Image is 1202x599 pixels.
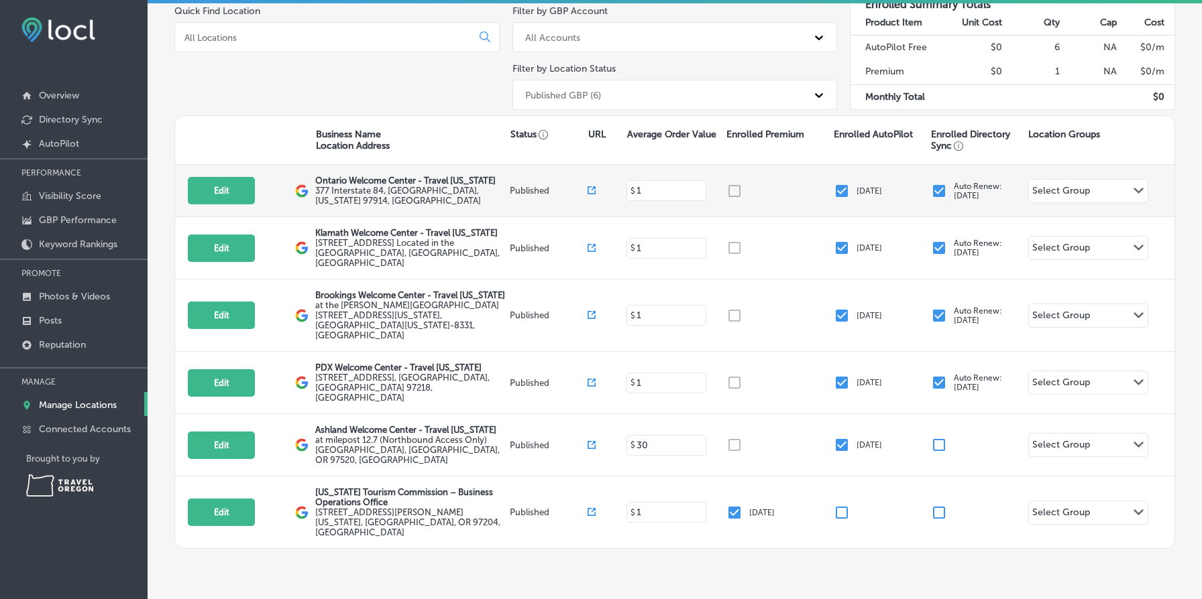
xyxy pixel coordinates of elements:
p: Enrolled Premium [726,129,804,140]
div: Select Group [1032,242,1090,257]
td: Premium [851,60,946,84]
p: $ [631,311,635,320]
p: Status [510,129,588,140]
p: [DATE] [857,243,882,253]
p: $ [631,243,635,253]
img: logo [295,309,309,322]
p: [DATE] [857,311,882,320]
p: Directory Sync [39,114,103,125]
label: Filter by Location Status [512,63,616,74]
p: [US_STATE] Tourism Commission – Business Operations Office [315,487,506,507]
p: [DATE] [857,378,882,387]
td: NA [1060,60,1117,84]
td: Monthly Total [851,84,946,109]
p: Brought to you by [26,454,148,464]
button: Edit [188,235,255,262]
div: Select Group [1032,439,1090,454]
div: Published GBP (6) [525,89,601,101]
img: logo [295,376,309,389]
p: Auto Renew: [DATE] [954,182,1002,200]
p: [DATE] [749,508,775,517]
p: Ashland Welcome Center - Travel [US_STATE] [315,425,506,435]
th: Cap [1060,11,1117,36]
td: $0 [946,60,1003,84]
p: Overview [39,90,79,101]
label: [STREET_ADDRESS] , [GEOGRAPHIC_DATA], [GEOGRAPHIC_DATA] 97218, [GEOGRAPHIC_DATA] [315,373,506,403]
p: $ [631,440,635,450]
p: Klamath Welcome Center - Travel [US_STATE] [315,228,506,238]
p: Reputation [39,339,86,350]
p: Auto Renew: [DATE] [954,239,1002,257]
img: logo [295,184,309,198]
div: Select Group [1032,310,1090,325]
p: Posts [39,315,62,326]
p: Published [510,378,588,388]
th: Qty [1003,11,1060,36]
p: $ [631,508,635,517]
th: Cost [1117,11,1174,36]
td: 1 [1003,60,1060,84]
p: Ontario Welcome Center - Travel [US_STATE] [315,176,506,186]
button: Edit [188,302,255,329]
div: Select Group [1032,377,1090,392]
img: logo [295,506,309,519]
img: logo [295,438,309,452]
img: fda3e92497d09a02dc62c9cd864e3231.png [21,17,95,42]
p: [DATE] [857,186,882,196]
p: Keyword Rankings [39,239,117,250]
label: at milepost 12.7 (Northbound Access Only) [GEOGRAPHIC_DATA] , [GEOGRAPHIC_DATA], OR 97520, [GEOGR... [315,435,506,465]
div: All Accounts [525,31,580,43]
p: Auto Renew: [DATE] [954,373,1002,392]
p: Enrolled Directory Sync [931,129,1022,151]
p: Brookings Welcome Center - Travel [US_STATE] [315,290,506,300]
p: Connected Accounts [39,423,131,435]
p: Published [510,243,588,253]
div: Select Group [1032,507,1090,522]
label: Quick Find Location [174,5,260,17]
td: 6 [1003,35,1060,60]
p: Visibility Score [39,190,101,202]
th: Unit Cost [946,11,1003,36]
label: 377 Interstate 84 , [GEOGRAPHIC_DATA], [US_STATE] 97914, [GEOGRAPHIC_DATA] [315,186,506,206]
p: Published [510,186,588,196]
p: Auto Renew: [DATE] [954,306,1002,325]
img: logo [295,241,309,255]
button: Edit [188,369,255,397]
p: [DATE] [857,440,882,450]
label: Filter by GBP Account [512,5,608,17]
button: Edit [188,498,255,526]
p: Published [510,440,588,450]
td: NA [1060,35,1117,60]
p: GBP Performance [39,214,117,226]
img: Travel Oregon [26,474,93,496]
input: All Locations [183,31,469,44]
div: Select Group [1032,185,1090,200]
button: Edit [188,177,255,204]
strong: Product Item [865,17,922,28]
p: Business Name Location Address [316,129,390,151]
p: Location Groups [1028,129,1100,140]
td: $ 0 [1117,84,1174,109]
p: Enrolled AutoPilot [834,129,913,140]
label: [STREET_ADDRESS][PERSON_NAME][US_STATE] , [GEOGRAPHIC_DATA], OR 97204, [GEOGRAPHIC_DATA] [315,507,506,537]
p: Published [510,507,588,517]
p: Manage Locations [39,399,117,411]
p: Published [510,310,588,320]
p: $ [631,186,635,196]
p: $ [631,378,635,387]
p: PDX Welcome Center - Travel [US_STATE] [315,362,506,373]
p: AutoPilot [39,138,79,149]
label: [STREET_ADDRESS] Located in the [GEOGRAPHIC_DATA] , [GEOGRAPHIC_DATA], [GEOGRAPHIC_DATA] [315,238,506,268]
td: $ 0 /m [1117,60,1174,84]
p: Average Order Value [627,129,716,140]
td: AutoPilot Free [851,35,946,60]
p: Photos & Videos [39,291,110,302]
td: $ 0 /m [1117,35,1174,60]
td: $0 [946,35,1003,60]
button: Edit [188,431,255,459]
label: at the [PERSON_NAME][GEOGRAPHIC_DATA] [STREET_ADDRESS][US_STATE] , [GEOGRAPHIC_DATA][US_STATE]-83... [315,300,506,340]
p: URL [588,129,606,140]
